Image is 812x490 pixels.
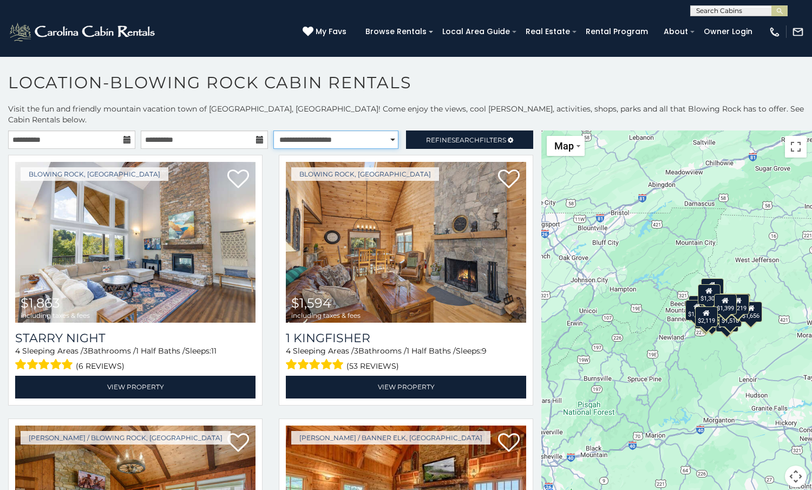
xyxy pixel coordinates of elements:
[727,295,750,315] div: $1,869
[15,162,256,323] a: Starry Night $1,863 including taxes & fees
[286,345,526,373] div: Sleeping Areas / Bathrooms / Sleeps:
[291,295,331,311] span: $1,594
[728,293,750,314] div: $4,228
[286,346,291,356] span: 4
[520,23,575,40] a: Real Estate
[227,432,249,455] a: Add to favorites
[21,312,90,319] span: including taxes & fees
[719,306,742,327] div: $1,510
[8,21,158,43] img: White-1-2.png
[547,136,585,156] button: Change map style
[498,432,520,455] a: Add to favorites
[498,168,520,191] a: Add to favorites
[346,359,399,373] span: (53 reviews)
[437,23,515,40] a: Local Area Guide
[15,345,256,373] div: Sleeping Areas / Bathrooms / Sleeps:
[698,23,758,40] a: Owner Login
[303,26,349,38] a: My Favs
[291,312,361,319] span: including taxes & fees
[83,346,88,356] span: 3
[291,431,490,445] a: [PERSON_NAME] / Banner Elk, [GEOGRAPHIC_DATA]
[580,23,653,40] a: Rental Program
[695,306,718,327] div: $2,119
[406,130,533,149] a: RefineSearchFilters
[710,293,732,314] div: $1,762
[286,162,526,323] img: 1 Kingfisher
[21,295,60,311] span: $1,863
[136,346,185,356] span: 1 Half Baths /
[785,136,807,158] button: Toggle fullscreen view
[785,466,807,487] button: Map camera controls
[76,359,125,373] span: (6 reviews)
[15,346,20,356] span: 4
[15,331,256,345] a: Starry Night
[698,284,721,305] div: $1,306
[700,308,723,329] div: $1,471
[482,346,487,356] span: 9
[658,23,693,40] a: About
[792,26,804,38] img: mail-regular-white.png
[714,294,737,315] div: $1,399
[227,168,249,191] a: Add to favorites
[21,167,168,181] a: Blowing Rock, [GEOGRAPHIC_DATA]
[451,136,480,144] span: Search
[211,346,217,356] span: 11
[15,162,256,323] img: Starry Night
[354,346,358,356] span: 3
[716,311,738,331] div: $1,245
[21,431,231,445] a: [PERSON_NAME] / Blowing Rock, [GEOGRAPHIC_DATA]
[685,299,708,320] div: $1,285
[286,162,526,323] a: 1 Kingfisher $1,594 including taxes & fees
[701,278,724,298] div: $1,821
[291,167,439,181] a: Blowing Rock, [GEOGRAPHIC_DATA]
[360,23,432,40] a: Browse Rentals
[316,26,346,37] span: My Favs
[739,301,762,322] div: $1,656
[286,331,526,345] a: 1 Kingfisher
[726,293,749,314] div: $2,219
[426,136,506,144] span: Refine Filters
[769,26,781,38] img: phone-regular-white.png
[286,376,526,398] a: View Property
[15,376,256,398] a: View Property
[554,140,574,152] span: Map
[407,346,456,356] span: 1 Half Baths /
